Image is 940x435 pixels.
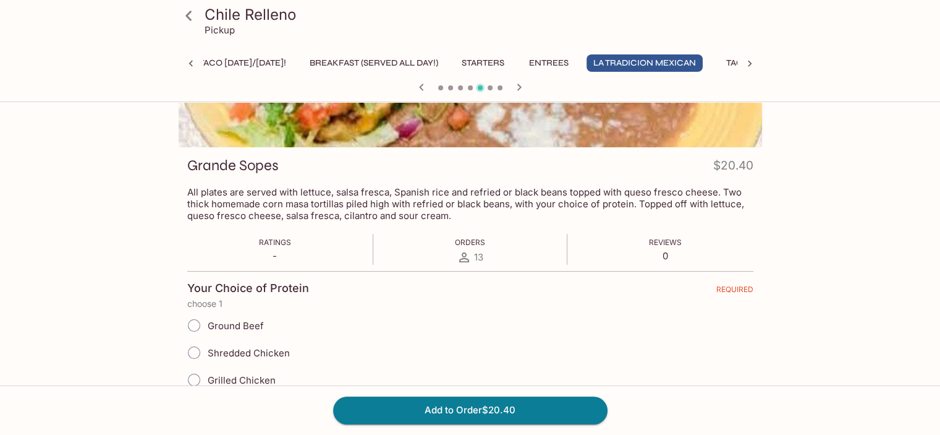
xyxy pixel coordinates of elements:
h4: Your Choice of Protein [187,282,309,295]
p: choose 1 [187,299,753,309]
h3: Grande Sopes [187,156,279,175]
span: Grilled Chicken [208,374,276,386]
span: REQUIRED [716,285,753,299]
button: Starters [455,54,511,72]
button: Tacos [713,54,768,72]
span: Ground Beef [208,320,264,332]
p: 0 [649,250,682,262]
span: Ratings [259,238,291,247]
p: Pickup [205,24,235,36]
span: Reviews [649,238,682,247]
span: 13 [474,251,483,263]
button: La Tradicion Mexican [586,54,703,72]
h4: $20.40 [713,156,753,180]
button: Entrees [521,54,577,72]
h3: Chile Relleno [205,5,757,24]
span: Shredded Chicken [208,347,290,359]
button: Taco [DATE]/[DATE]! [192,54,293,72]
p: All plates are served with lettuce, salsa fresca, Spanish rice and refried or black beans topped ... [187,186,753,222]
span: Orders [455,238,485,247]
p: - [259,250,291,262]
button: Add to Order$20.40 [333,397,608,424]
button: Breakfast (Served ALL DAY!) [303,54,445,72]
